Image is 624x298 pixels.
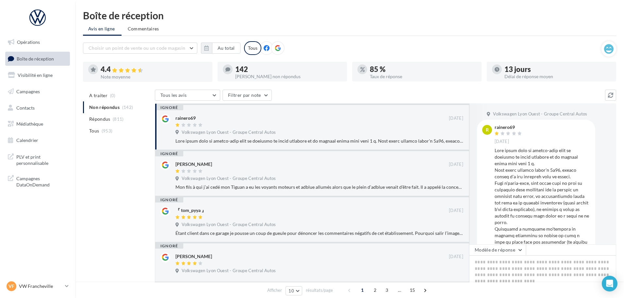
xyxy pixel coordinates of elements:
span: (811) [113,116,124,122]
div: Tous [244,41,261,55]
span: 15 [407,285,418,295]
span: Tous [89,128,99,134]
span: Commentaires [128,26,159,32]
span: Volkswagen Lyon Ouest - Groupe Central Autos [493,111,587,117]
a: Opérations [4,35,71,49]
div: [PERSON_NAME] [175,161,212,167]
div: 85 % [370,66,476,73]
div: rainero69 [175,115,196,121]
span: VF [8,283,14,289]
span: Afficher [267,287,282,293]
div: 4.4 [101,66,207,73]
a: Boîte de réception [4,52,71,66]
span: Opérations [17,39,40,45]
span: [DATE] [449,254,463,260]
a: Calendrier [4,133,71,147]
button: Au total [212,43,240,54]
div: rainero69 [495,125,523,130]
div: Délai de réponse moyen [504,74,611,79]
span: Calendrier [16,137,38,143]
span: PLV et print personnalisable [16,152,67,167]
button: Au total [201,43,240,54]
a: Visibilité en ligne [4,68,71,82]
span: Choisir un point de vente ou un code magasin [89,45,185,51]
div: [PERSON_NAME] non répondus [235,74,342,79]
span: Campagnes DataOnDemand [16,174,67,188]
span: [DATE] [449,208,463,214]
div: ignoré [155,105,183,110]
span: Volkswagen Lyon Ouest - Groupe Central Autos [182,222,276,228]
span: Tous les avis [160,92,187,98]
span: [DATE] [495,139,509,145]
div: ignoré [155,243,183,249]
span: Volkswagen Lyon Ouest - Groupe Central Autos [182,130,276,135]
div: Mon fils à qui j’ai cedé mon Tiguan a eu les voyants moteurs et adblue allumés alors que le plein... [175,184,463,190]
a: Campagnes [4,85,71,98]
span: Volkswagen Lyon Ouest - Groupe Central Autos [182,268,276,274]
button: Filtrer par note [222,90,272,101]
button: 10 [286,286,302,295]
span: 1 [357,285,368,295]
span: (953) [102,128,113,133]
div: Lore ipsum dolo si ametco-adip elit se doeiusmo te incid utlabore et do magnaal enima mini veni 1... [175,138,463,144]
div: ignoré [155,197,183,202]
span: [DATE] [449,115,463,121]
button: Tous les avis [155,90,220,101]
div: 13 jours [504,66,611,73]
p: VW Francheville [19,283,62,289]
span: 2 [370,285,380,295]
button: Modèle de réponse [469,244,526,255]
div: Boîte de réception [83,10,616,20]
a: Médiathèque [4,117,71,131]
span: Volkswagen Lyon Ouest - Groupe Central Autos [182,176,276,182]
div: Open Intercom Messenger [602,276,617,291]
span: Contacts [16,105,35,110]
div: 142 [235,66,342,73]
span: Médiathèque [16,121,43,127]
div: [PERSON_NAME] [175,253,212,260]
span: [DATE] [449,162,463,167]
a: PLV et print personnalisable [4,150,71,169]
span: (0) [110,93,116,98]
div: Étant client dans ce garage je pousse un coup de gueule pour dénoncer les commentaires négatifs d... [175,230,463,237]
div: Taux de réponse [370,74,476,79]
span: ... [394,285,405,295]
button: Choisir un point de vente ou un code magasin [83,43,197,54]
span: Boîte de réception [17,56,54,61]
span: résultats/page [306,287,333,293]
div: ignoré [155,151,183,156]
span: r [486,127,489,133]
span: Campagnes [16,89,40,94]
span: 3 [382,285,392,295]
span: 10 [288,288,294,293]
div: Note moyenne [101,75,207,79]
span: A traiter [89,92,107,99]
span: Visibilité en ligne [18,72,53,78]
a: Contacts [4,101,71,115]
a: Campagnes DataOnDemand [4,171,71,191]
div: 『 tom_pyya 』 [175,207,206,214]
span: Répondus [89,116,110,122]
a: VF VW Francheville [5,280,70,292]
